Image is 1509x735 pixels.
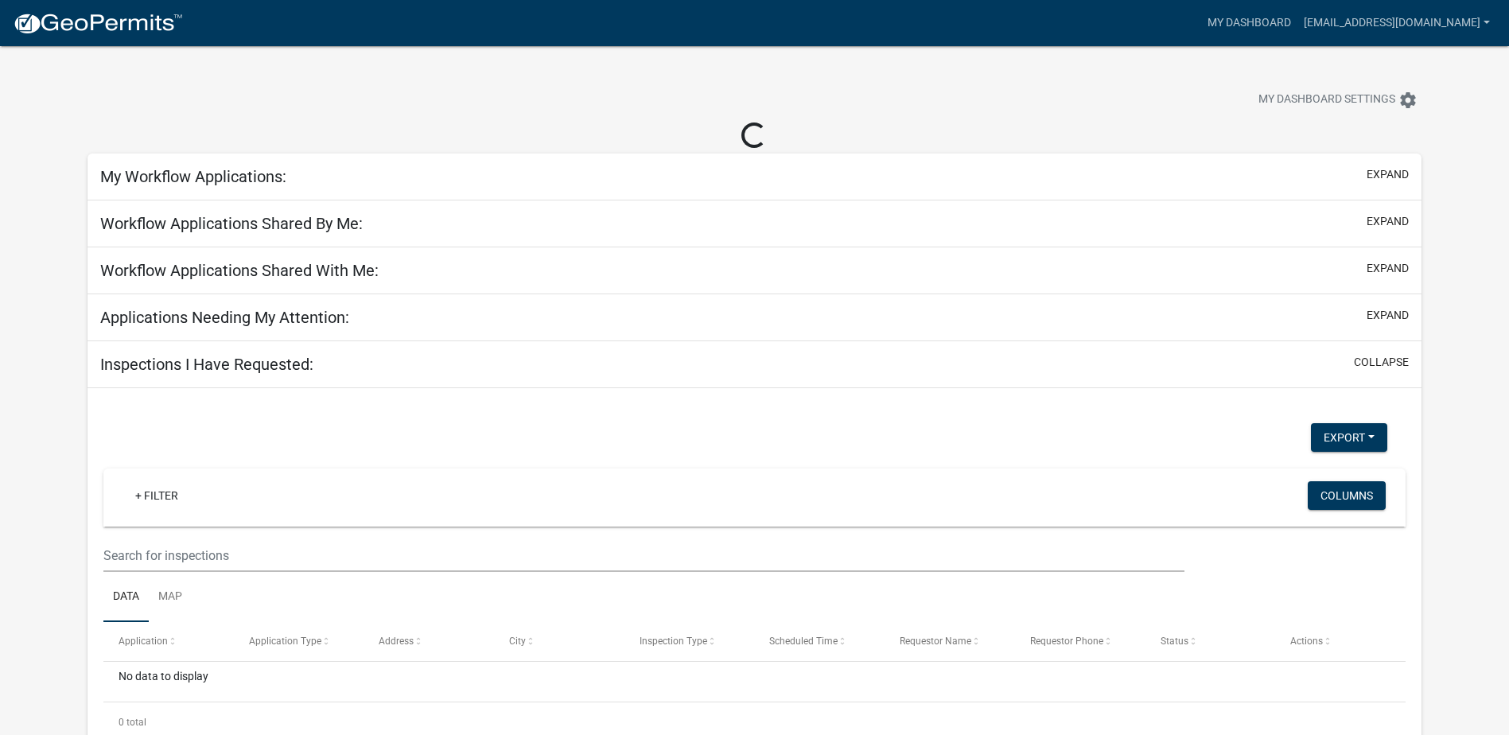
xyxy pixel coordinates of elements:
[1258,91,1395,110] span: My Dashboard Settings
[640,636,707,647] span: Inspection Type
[103,539,1184,572] input: Search for inspections
[100,355,313,374] h5: Inspections I Have Requested:
[900,636,971,647] span: Requestor Name
[885,622,1015,660] datatable-header-cell: Requestor Name
[103,572,149,623] a: Data
[1367,260,1409,277] button: expand
[100,308,349,327] h5: Applications Needing My Attention:
[1161,636,1188,647] span: Status
[1297,8,1496,38] a: [EMAIL_ADDRESS][DOMAIN_NAME]
[1290,636,1323,647] span: Actions
[103,662,1406,702] div: No data to display
[364,622,494,660] datatable-header-cell: Address
[123,481,191,510] a: + Filter
[1354,354,1409,371] button: collapse
[1308,481,1386,510] button: Columns
[1398,91,1418,110] i: settings
[494,622,624,660] datatable-header-cell: City
[1367,166,1409,183] button: expand
[103,622,234,660] datatable-header-cell: Application
[1275,622,1406,660] datatable-header-cell: Actions
[1201,8,1297,38] a: My Dashboard
[509,636,526,647] span: City
[754,622,885,660] datatable-header-cell: Scheduled Time
[1246,84,1430,115] button: My Dashboard Settingssettings
[149,572,192,623] a: Map
[1030,636,1103,647] span: Requestor Phone
[1015,622,1145,660] datatable-header-cell: Requestor Phone
[624,622,755,660] datatable-header-cell: Inspection Type
[769,636,838,647] span: Scheduled Time
[119,636,168,647] span: Application
[379,636,414,647] span: Address
[1311,423,1387,452] button: Export
[1367,307,1409,324] button: expand
[1367,213,1409,230] button: expand
[1145,622,1275,660] datatable-header-cell: Status
[100,167,286,186] h5: My Workflow Applications:
[249,636,321,647] span: Application Type
[234,622,364,660] datatable-header-cell: Application Type
[100,214,363,233] h5: Workflow Applications Shared By Me:
[100,261,379,280] h5: Workflow Applications Shared With Me:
